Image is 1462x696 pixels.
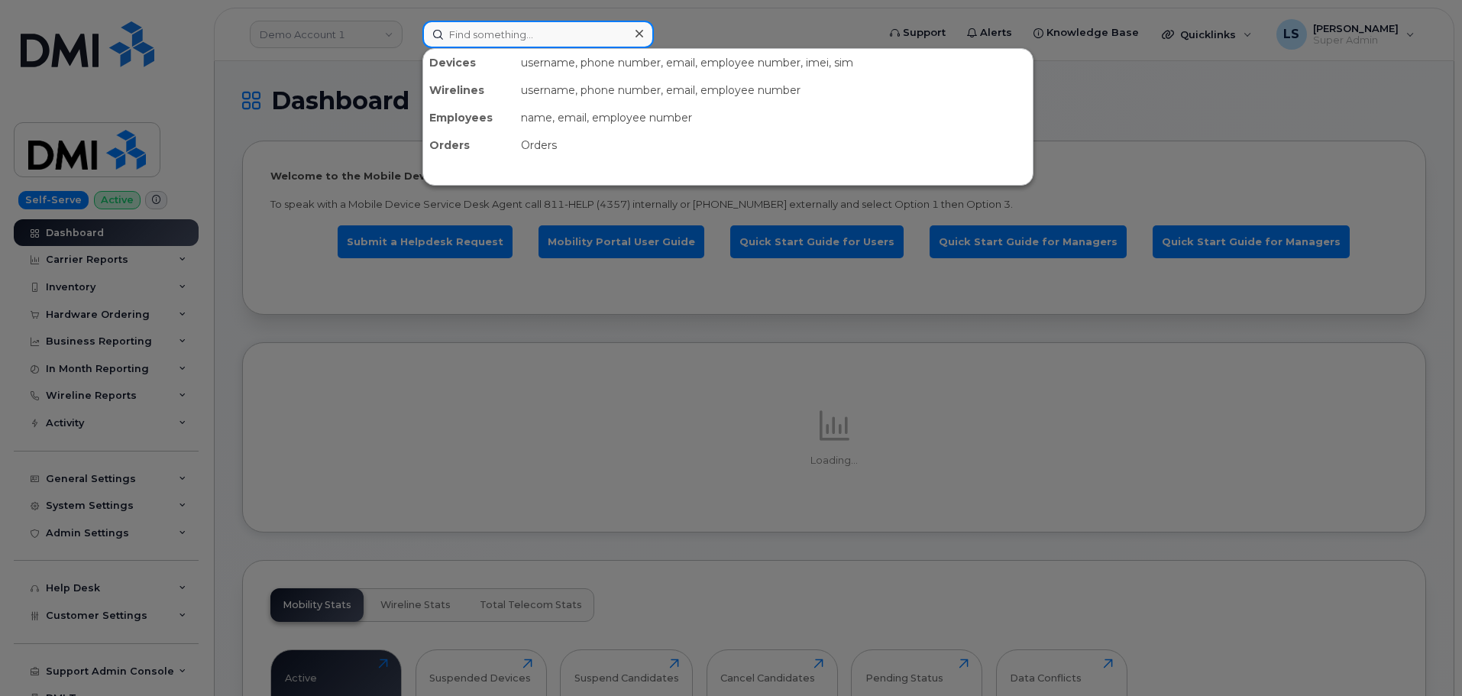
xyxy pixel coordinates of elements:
div: Orders [515,131,1033,159]
div: Devices [423,49,515,76]
div: name, email, employee number [515,104,1033,131]
div: username, phone number, email, employee number, imei, sim [515,49,1033,76]
div: username, phone number, email, employee number [515,76,1033,104]
div: Wirelines [423,76,515,104]
div: Orders [423,131,515,159]
div: Employees [423,104,515,131]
